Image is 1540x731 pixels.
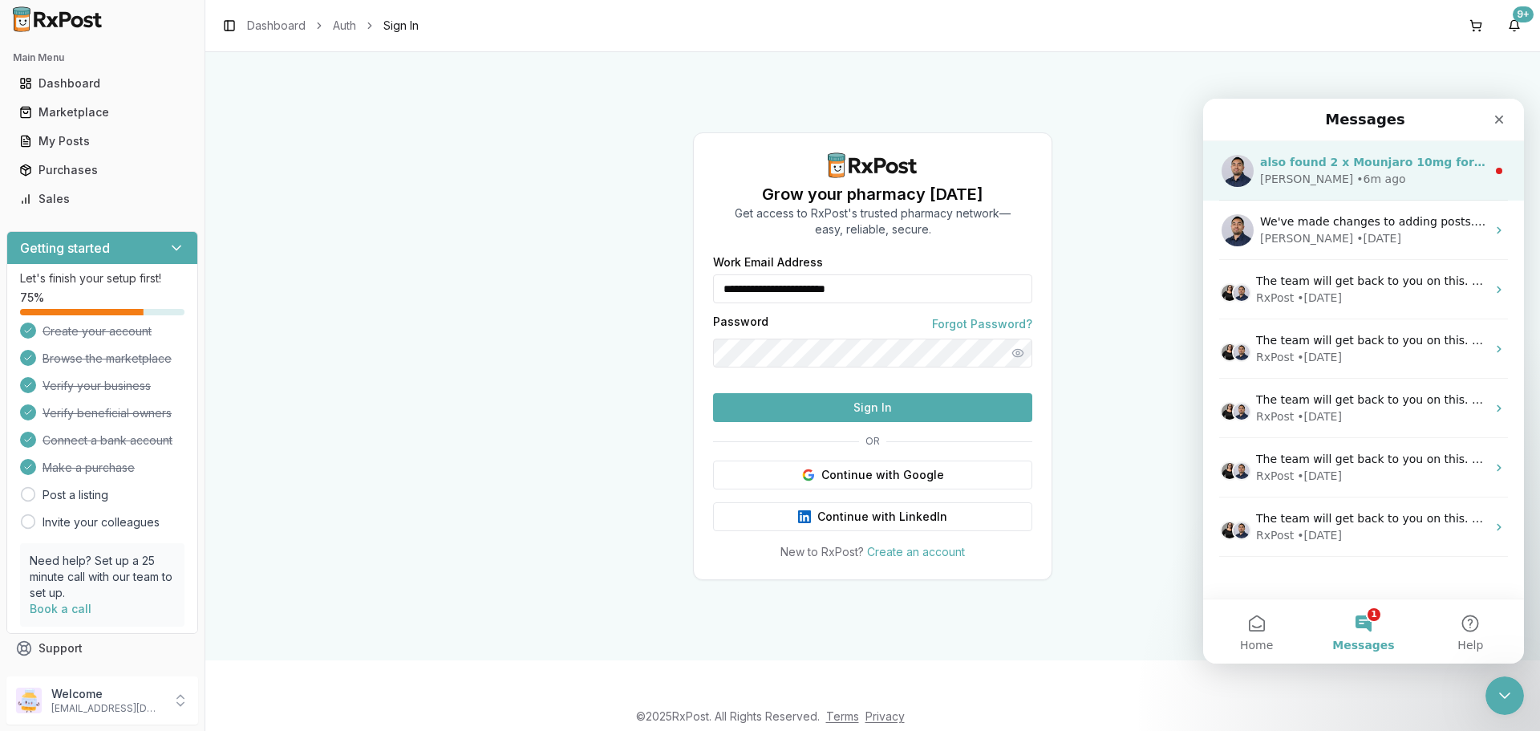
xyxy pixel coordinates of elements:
img: Manuel avatar [29,244,48,263]
span: OR [859,435,886,448]
a: Book a call [30,602,91,615]
a: Sales [13,185,192,213]
a: Auth [333,18,356,34]
a: My Posts [13,127,192,156]
label: Work Email Address [713,257,1032,268]
span: Messages [129,541,191,552]
h1: Grow your pharmacy [DATE] [735,183,1011,205]
div: 9+ [1513,6,1534,22]
div: • [DATE] [94,191,139,208]
p: Welcome [51,686,163,702]
a: Invite your colleagues [43,514,160,530]
span: Verify your business [43,378,151,394]
button: My Posts [6,128,198,154]
div: RxPost [53,428,91,445]
img: RxPost Logo [6,6,109,32]
img: Profile image for Manuel [18,116,51,148]
label: Password [713,316,768,332]
button: Sales [6,186,198,212]
a: Terms [826,709,859,723]
p: Get access to RxPost's trusted pharmacy network— easy, reliable, secure. [735,205,1011,238]
button: 9+ [1501,13,1527,39]
a: Purchases [13,156,192,185]
div: • [DATE] [153,132,198,148]
p: Need help? Set up a 25 minute call with our team to set up. [30,553,175,601]
img: RxPost Logo [821,152,924,178]
div: My Posts [19,133,185,149]
button: Sign In [713,393,1032,422]
h3: Getting started [20,238,110,258]
span: New to RxPost? [780,545,864,558]
div: • 6m ago [153,72,202,89]
img: User avatar [16,688,42,713]
img: Manuel avatar [29,185,48,204]
span: Connect a bank account [43,433,172,449]
img: Manuel avatar [29,422,48,441]
img: Manuel avatar [29,363,48,382]
div: • [DATE] [94,428,139,445]
span: We've made changes to adding posts. Contact our team if you need assistance. [57,116,506,129]
span: The team will get back to you on this. Our usual reply time is a few hours. [53,294,469,307]
img: Rachel avatar [17,185,36,204]
img: Rachel avatar [17,363,36,382]
div: Dashboard [19,75,185,91]
h2: Main Menu [13,51,192,64]
a: Privacy [865,709,905,723]
a: Forgot Password? [932,316,1032,332]
span: The team will get back to you on this. Our usual reply time is a few hours. [53,176,469,189]
span: The team will get back to you on this. Our usual reply time is a few hours. [53,413,469,426]
p: [EMAIL_ADDRESS][DOMAIN_NAME] [51,702,163,715]
button: Dashboard [6,71,198,96]
img: Rachel avatar [17,244,36,263]
span: Home [37,541,70,552]
a: Dashboard [247,18,306,34]
img: LinkedIn [798,510,811,523]
img: Rachel avatar [17,422,36,441]
button: Continue with LinkedIn [713,502,1032,531]
a: Create an account [867,545,965,558]
p: Let's finish your setup first! [20,270,184,286]
button: Marketplace [6,99,198,125]
span: Create your account [43,323,152,339]
div: • [DATE] [94,310,139,327]
div: Marketplace [19,104,185,120]
span: Verify beneficial owners [43,405,172,421]
a: Post a listing [43,487,108,503]
span: Make a purchase [43,460,135,476]
span: The team will get back to you on this. Our usual reply time is a few hours. [53,354,469,367]
div: RxPost [53,369,91,386]
button: Feedback [6,663,198,692]
button: Help [214,501,321,565]
a: Dashboard [13,69,192,98]
div: Sales [19,191,185,207]
img: Manuel avatar [29,303,48,323]
button: Show password [1003,339,1032,368]
div: • [DATE] [94,369,139,386]
span: Feedback [38,669,93,685]
div: RxPost [53,310,91,327]
span: The team will get back to you on this. Our usual reply time is a few hours. [53,235,469,248]
span: Help [254,541,280,552]
div: RxPost [53,250,91,267]
button: Support [6,634,198,663]
img: Google [802,469,815,481]
button: Continue with Google [713,461,1032,489]
span: also found 2 x Mounjaro 10mg for $950 each and 1 x [MEDICAL_DATA] 3mg $900 [57,57,565,70]
img: Rachel avatar [17,303,36,323]
div: RxPost [53,191,91,208]
div: • [DATE] [94,250,139,267]
button: Messages [107,501,213,565]
span: Sign In [383,18,419,34]
iframe: Intercom live chat [1203,99,1524,664]
span: 75 % [20,290,44,306]
nav: breadcrumb [247,18,419,34]
a: Marketplace [13,98,192,127]
button: Purchases [6,157,198,183]
span: Browse the marketplace [43,351,172,367]
div: Purchases [19,162,185,178]
iframe: Intercom live chat [1485,676,1524,715]
div: [PERSON_NAME] [57,72,150,89]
